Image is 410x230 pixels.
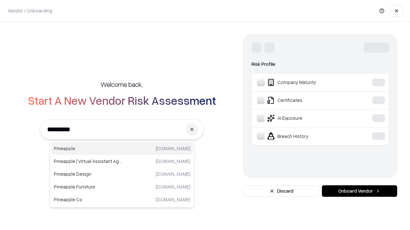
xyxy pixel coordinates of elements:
[257,132,353,140] div: Breach History
[50,141,194,208] div: Suggestions
[257,79,353,86] div: Company Maturity
[28,94,216,107] h2: Start A New Vendor Risk Assessment
[156,145,190,152] p: [DOMAIN_NAME]
[156,158,190,165] p: [DOMAIN_NAME]
[243,185,319,197] button: Discard
[156,196,190,203] p: [DOMAIN_NAME]
[54,196,122,203] p: Pineapple Co
[257,114,353,122] div: AI Exposure
[257,96,353,104] div: Certificates
[54,158,122,165] p: Pineapple | Virtual Assistant Agency
[101,80,143,89] h5: Welcome back,
[54,183,122,190] p: Pineapple Furniture
[251,60,389,68] div: Risk Profile
[156,171,190,177] p: [DOMAIN_NAME]
[54,145,122,152] p: Pineapple
[54,171,122,177] p: Pineapple Design
[8,7,52,14] p: Vendor / Onboarding
[322,185,397,197] button: Onboard Vendor
[156,183,190,190] p: [DOMAIN_NAME]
